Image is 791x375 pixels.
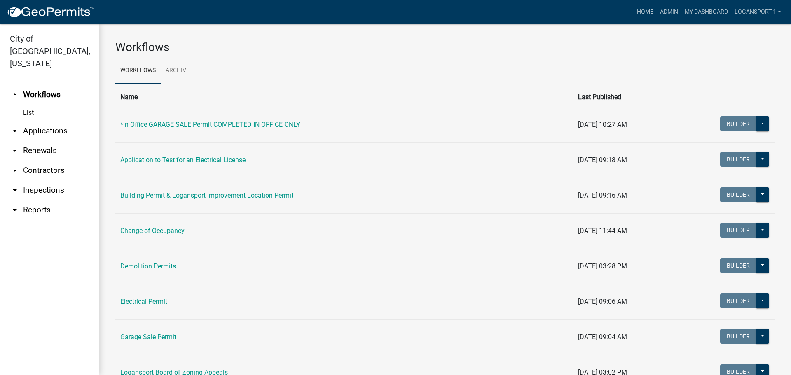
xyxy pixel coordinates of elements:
[720,116,756,131] button: Builder
[120,191,293,199] a: Building Permit & Logansport Improvement Location Permit
[115,87,573,107] th: Name
[115,58,161,84] a: Workflows
[634,4,657,20] a: Home
[578,262,627,270] span: [DATE] 03:28 PM
[578,298,627,305] span: [DATE] 09:06 AM
[720,187,756,202] button: Builder
[120,121,300,128] a: *In Office GARAGE SALE Permit COMPLETED IN OFFICE ONLY
[731,4,784,20] a: Logansport 1
[578,191,627,199] span: [DATE] 09:16 AM
[578,121,627,128] span: [DATE] 10:27 AM
[120,262,176,270] a: Demolition Permits
[161,58,194,84] a: Archive
[720,223,756,238] button: Builder
[10,146,20,156] i: arrow_drop_down
[578,333,627,341] span: [DATE] 09:04 AM
[573,87,673,107] th: Last Published
[120,298,167,305] a: Electrical Permit
[720,258,756,273] button: Builder
[10,90,20,100] i: arrow_drop_up
[10,205,20,215] i: arrow_drop_down
[578,156,627,164] span: [DATE] 09:18 AM
[720,329,756,344] button: Builder
[10,185,20,195] i: arrow_drop_down
[120,156,246,164] a: Application to Test for an Electrical License
[720,293,756,308] button: Builder
[120,227,185,235] a: Change of Occupancy
[720,152,756,167] button: Builder
[10,126,20,136] i: arrow_drop_down
[115,40,775,54] h3: Workflows
[578,227,627,235] span: [DATE] 11:44 AM
[657,4,681,20] a: Admin
[10,165,20,175] i: arrow_drop_down
[120,333,176,341] a: Garage Sale Permit
[681,4,731,20] a: My Dashboard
